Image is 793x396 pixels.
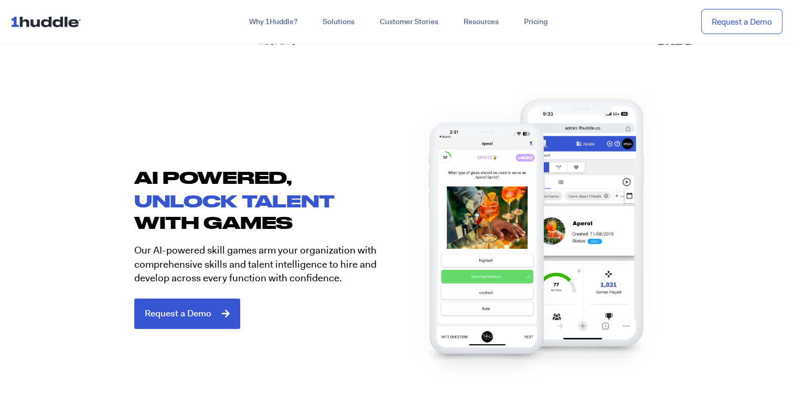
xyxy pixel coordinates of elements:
h2: AI POWERED, [134,167,396,188]
a: Customer Stories [367,13,451,31]
a: Solutions [310,13,367,31]
a: Request a Demo [134,299,240,329]
span: Request a Demo [145,309,211,318]
p: Our AI-powered skill games arm your organization with comprehensive skills and talent intelligenc... [134,244,389,285]
a: Why 1Huddle? [237,13,310,31]
a: Pricing [511,13,560,31]
h2: with games [134,214,396,230]
h2: unlock talent [134,193,396,209]
img: ... [10,12,85,31]
a: Resources [451,13,511,31]
a: Request a Demo [701,9,783,35]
